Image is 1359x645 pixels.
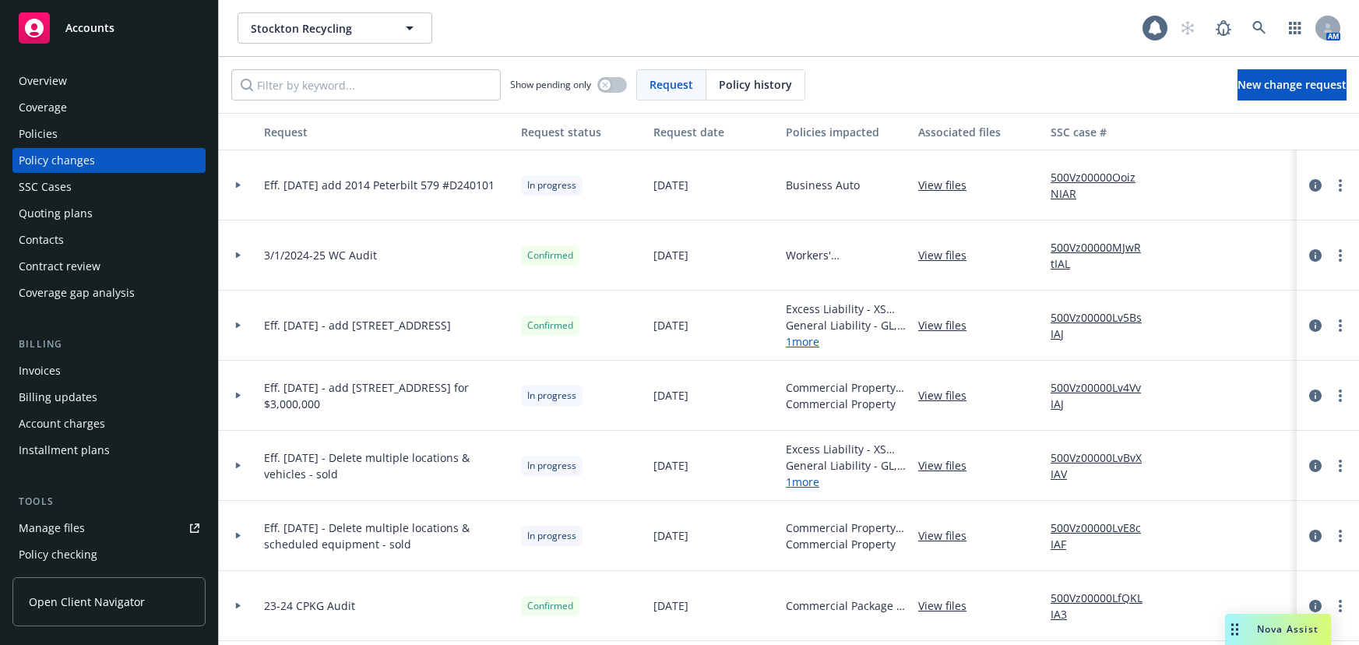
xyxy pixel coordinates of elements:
input: Filter by keyword... [231,69,501,100]
div: Contract review [19,254,100,279]
span: [DATE] [653,457,688,474]
div: Coverage [19,95,67,120]
span: Nova Assist [1257,622,1319,636]
span: Confirmed [527,599,573,613]
span: In progress [527,389,576,403]
div: Toggle Row Expanded [219,150,258,220]
a: Invoices [12,358,206,383]
span: New change request [1238,77,1347,92]
a: 500Vz00000MJwRtIAL [1051,239,1155,272]
a: Billing updates [12,385,206,410]
a: 500Vz00000LvBvXIAV [1051,449,1155,482]
div: Billing [12,337,206,352]
a: Manage files [12,516,206,541]
span: Business Auto [786,177,860,193]
span: Commercial Property [786,396,906,412]
a: circleInformation [1306,527,1325,545]
span: Workers' Compensation [786,247,906,263]
span: In progress [527,178,576,192]
a: circleInformation [1306,316,1325,335]
span: [DATE] [653,527,688,544]
span: [DATE] [653,387,688,404]
span: Confirmed [527,319,573,333]
a: 1 more [786,474,906,490]
button: Request status [515,113,647,150]
span: Commercial Property - $2M Excess [786,520,906,536]
a: Coverage [12,95,206,120]
span: 3/1/2024-25 WC Audit [264,247,377,263]
div: Drag to move [1225,614,1245,645]
span: Excess Liability - XS $1m [786,441,906,457]
a: circleInformation [1306,246,1325,265]
span: [DATE] [653,597,688,614]
a: Report a Bug [1208,12,1239,44]
span: Open Client Navigator [29,594,145,610]
button: Stockton Recycling [238,12,432,44]
a: 500Vz00000Lv4VvIAJ [1051,379,1155,412]
span: Eff. [DATE] - add [STREET_ADDRESS] for $3,000,000 [264,379,509,412]
span: Show pending only [510,78,591,91]
span: Commercial Property [786,536,906,552]
a: Policy changes [12,148,206,173]
div: Manage files [19,516,85,541]
div: Installment plans [19,438,110,463]
div: Billing updates [19,385,97,410]
a: Accounts [12,6,206,50]
a: Policy checking [12,542,206,567]
a: 500Vz00000LvE8cIAF [1051,520,1155,552]
a: more [1331,316,1350,335]
div: Tools [12,494,206,509]
div: Request date [653,124,773,140]
a: View files [918,247,979,263]
a: Coverage gap analysis [12,280,206,305]
span: Policy history [719,76,792,93]
span: In progress [527,529,576,543]
button: Associated files [912,113,1044,150]
a: circleInformation [1306,597,1325,615]
span: [DATE] [653,317,688,333]
span: Confirmed [527,248,573,263]
a: more [1331,527,1350,545]
div: Overview [19,69,67,93]
a: New change request [1238,69,1347,100]
span: [DATE] [653,247,688,263]
a: Switch app [1280,12,1311,44]
button: Request date [647,113,780,150]
a: View files [918,317,979,333]
a: SSC Cases [12,174,206,199]
button: SSC case # [1044,113,1161,150]
span: General Liability - GL, POLL, EBL [786,457,906,474]
div: Contacts [19,227,64,252]
button: Policies impacted [780,113,912,150]
a: Overview [12,69,206,93]
a: View files [918,177,979,193]
a: circleInformation [1306,386,1325,405]
div: Coverage gap analysis [19,280,135,305]
a: Account charges [12,411,206,436]
a: Quoting plans [12,201,206,226]
span: Accounts [65,22,114,34]
a: View files [918,387,979,404]
a: Policies [12,122,206,146]
div: Toggle Row Expanded [219,361,258,431]
span: Stockton Recycling [251,20,386,37]
span: [DATE] [653,177,688,193]
a: circleInformation [1306,456,1325,475]
a: more [1331,456,1350,475]
div: Invoices [19,358,61,383]
a: Contacts [12,227,206,252]
span: Request [650,76,693,93]
a: Installment plans [12,438,206,463]
a: 500Vz00000Lv5BsIAJ [1051,309,1155,342]
a: more [1331,597,1350,615]
a: 1 more [786,333,906,350]
button: Request [258,113,515,150]
a: Contract review [12,254,206,279]
a: View files [918,597,979,614]
div: Account charges [19,411,105,436]
a: View files [918,457,979,474]
div: Policy checking [19,542,97,567]
span: In progress [527,459,576,473]
a: 500Vz00000OoizNIAR [1051,169,1155,202]
div: Policy changes [19,148,95,173]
